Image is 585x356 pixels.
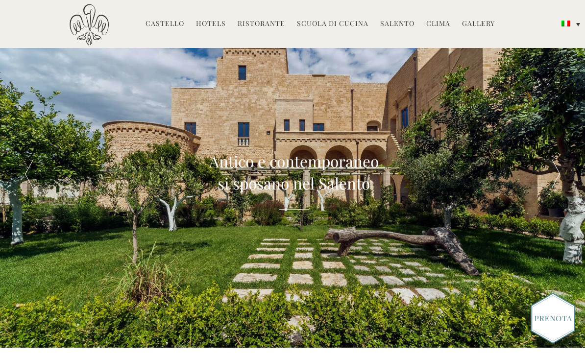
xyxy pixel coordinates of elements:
[297,19,368,30] a: Scuola di Cucina
[196,19,226,30] a: Hotels
[70,4,109,46] img: Castello di Ugento
[561,21,570,26] img: Italiano
[531,293,575,344] img: Book_Button_Italian.png
[146,19,184,30] a: Castello
[380,19,414,30] a: Salento
[462,19,495,30] a: Gallery
[426,19,450,30] a: Clima
[238,19,285,30] a: Ristorante
[209,150,379,194] h2: Antico e contemporaneo si sposano nel Salento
